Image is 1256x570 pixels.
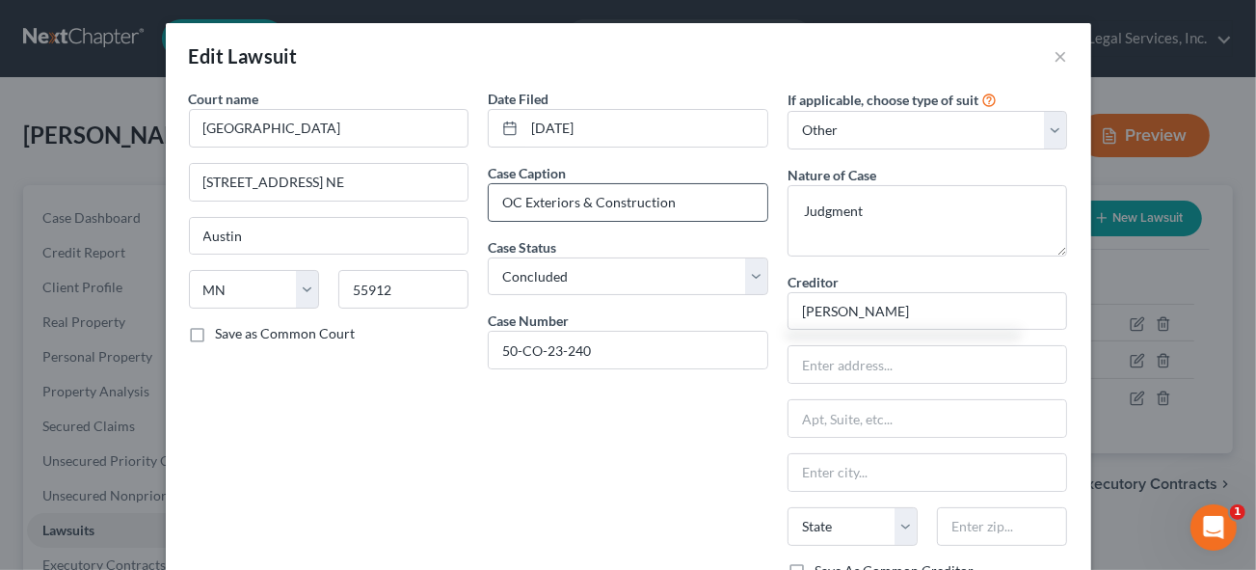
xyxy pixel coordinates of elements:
[189,44,225,68] span: Edit
[937,507,1067,546] input: Enter zip...
[228,44,298,68] span: Lawsuit
[488,311,569,331] label: Case Number
[189,109,469,148] input: Search court by name...
[489,332,767,368] input: #
[788,454,1067,491] input: Enter city...
[788,292,1068,331] input: Search creditor by name...
[1230,504,1245,520] span: 1
[788,274,839,290] span: Creditor
[1190,504,1237,551] iframe: Intercom live chat
[488,89,548,109] label: Date Filed
[338,270,468,309] input: Enter zip...
[788,400,1067,437] input: Apt, Suite, etc...
[488,239,556,256] span: Case Status
[489,184,767,221] input: --
[488,163,566,183] label: Case Caption
[190,218,468,255] input: Enter city...
[189,91,259,107] span: Court name
[216,324,356,343] label: Save as Common Court
[524,110,767,147] input: MM/DD/YYYY
[788,165,876,185] label: Nature of Case
[1055,44,1068,68] button: ×
[788,346,1067,383] input: Enter address...
[190,164,468,201] input: Enter address...
[788,90,978,110] label: If applicable, choose type of suit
